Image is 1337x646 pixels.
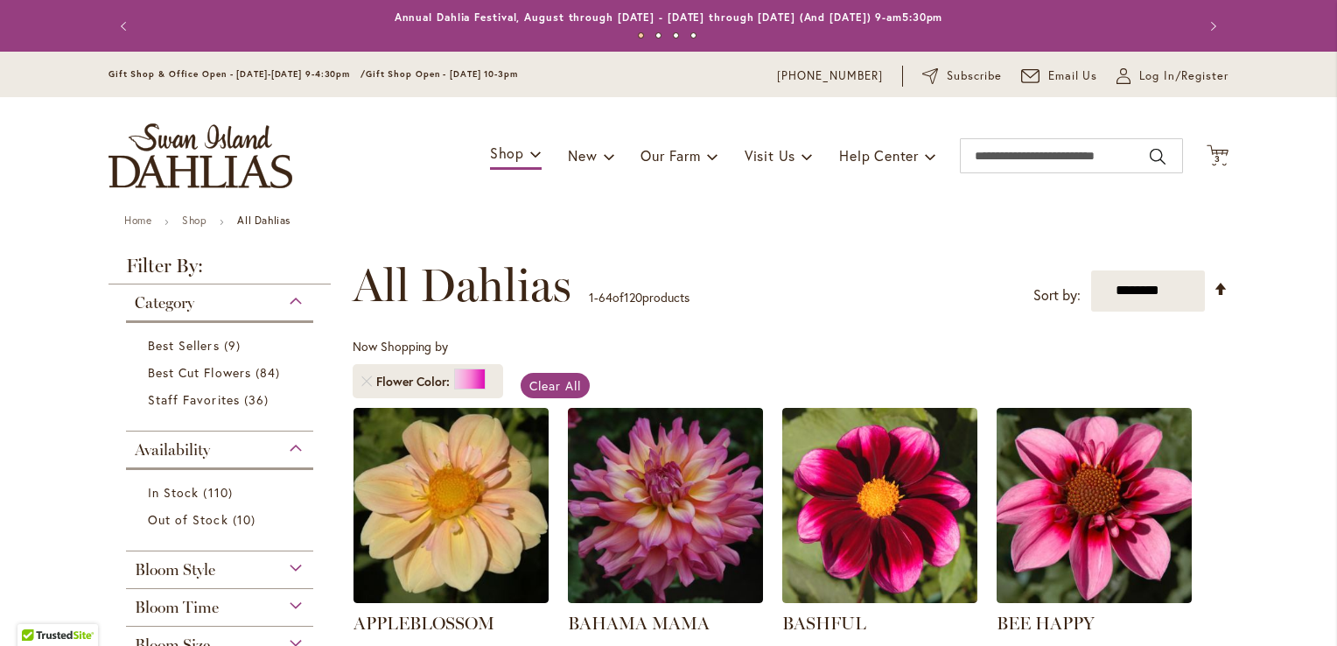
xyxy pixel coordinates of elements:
[568,590,763,607] a: Bahama Mama
[255,363,284,382] span: 84
[224,336,245,355] span: 9
[353,408,549,603] img: APPLEBLOSSOM
[395,11,943,24] a: Annual Dahlia Festival, August through [DATE] - [DATE] through [DATE] (And [DATE]) 9-am5:30pm
[997,408,1192,603] img: BEE HAPPY
[376,373,454,390] span: Flower Color
[568,613,710,634] a: BAHAMA MAMA
[353,259,571,312] span: All Dahlias
[777,67,883,85] a: [PHONE_NUMBER]
[673,32,679,39] button: 3 of 4
[589,284,689,312] p: - of products
[353,613,494,634] a: APPLEBLOSSOM
[568,408,763,603] img: Bahama Mama
[922,67,1002,85] a: Subscribe
[148,510,296,529] a: Out of Stock 10
[182,214,206,227] a: Shop
[124,214,151,227] a: Home
[135,440,210,460] span: Availability
[589,289,594,305] span: 1
[135,560,215,579] span: Bloom Style
[353,590,549,607] a: APPLEBLOSSOM
[237,214,290,227] strong: All Dahlias
[203,483,236,502] span: 110
[108,123,292,188] a: store logo
[782,613,866,634] a: BASHFUL
[1048,67,1098,85] span: Email Us
[598,289,612,305] span: 64
[490,144,524,162] span: Shop
[1207,144,1228,168] button: 3
[947,67,1002,85] span: Subscribe
[745,146,795,165] span: Visit Us
[148,484,199,501] span: In Stock
[640,146,700,165] span: Our Farm
[233,510,260,529] span: 10
[135,598,219,617] span: Bloom Time
[624,289,642,305] span: 120
[690,32,696,39] button: 4 of 4
[997,613,1095,634] a: BEE HAPPY
[638,32,644,39] button: 1 of 4
[1021,67,1098,85] a: Email Us
[148,364,251,381] span: Best Cut Flowers
[148,391,240,408] span: Staff Favorites
[108,68,366,80] span: Gift Shop & Office Open - [DATE]-[DATE] 9-4:30pm /
[997,590,1192,607] a: BEE HAPPY
[839,146,919,165] span: Help Center
[1193,9,1228,44] button: Next
[148,511,228,528] span: Out of Stock
[135,293,194,312] span: Category
[366,68,518,80] span: Gift Shop Open - [DATE] 10-3pm
[1139,67,1228,85] span: Log In/Register
[148,390,296,409] a: Staff Favorites
[148,336,296,355] a: Best Sellers
[1116,67,1228,85] a: Log In/Register
[148,363,296,382] a: Best Cut Flowers
[782,408,977,603] img: BASHFUL
[529,377,581,394] span: Clear All
[148,337,220,354] span: Best Sellers
[244,390,273,409] span: 36
[655,32,661,39] button: 2 of 4
[108,256,331,284] strong: Filter By:
[361,376,372,387] a: Remove Flower Color Pink
[353,338,448,355] span: Now Shopping by
[148,483,296,502] a: In Stock 110
[568,146,597,165] span: New
[782,590,977,607] a: BASHFUL
[521,373,590,398] a: Clear All
[1214,153,1221,165] span: 3
[108,9,143,44] button: Previous
[1033,279,1081,312] label: Sort by:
